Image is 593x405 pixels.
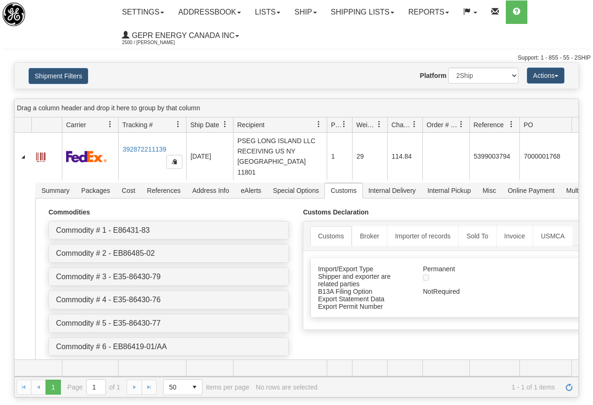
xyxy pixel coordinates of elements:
input: Page 1 [87,380,105,395]
a: Commodity # 6 - EB86419-01/AA [56,343,167,351]
div: Export Statement Data [311,295,416,303]
button: Copy to clipboard [166,155,182,169]
span: Packages [75,183,115,198]
td: 1 [327,133,352,180]
span: Internal Delivery [363,183,421,198]
a: PO filter column settings [566,116,582,132]
td: 7000001768 [519,133,582,180]
img: logo2500.jpg [2,2,25,26]
span: Online Payment [502,183,560,198]
span: Misc [477,183,502,198]
span: Tracking # [122,120,153,130]
span: Customs [325,183,362,198]
a: Collapse [18,152,28,161]
span: PO [524,120,533,130]
iframe: chat widget [571,154,592,250]
span: items per page [163,379,249,395]
span: 1 - 1 of 1 items [324,383,555,391]
a: Reports [401,0,456,24]
th: Press ctrl + space to group [62,117,118,133]
span: Order # / Ship Request # [427,120,458,130]
span: Page sizes drop down [163,379,203,395]
a: Importer of records [388,226,458,246]
span: GEPR Energy Canada Inc [129,31,234,39]
span: select [187,380,202,395]
th: Press ctrl + space to group [469,117,519,133]
a: Tracking # filter column settings [170,116,186,132]
a: Ship [287,0,323,24]
a: Commodity # 4 - E35-86430-76 [56,296,160,304]
a: USMCA [533,226,572,246]
th: Press ctrl + space to group [118,117,186,133]
img: 2 - FedEx Express® [66,151,107,162]
a: Reference filter column settings [503,116,519,132]
a: Carrier filter column settings [102,116,118,132]
a: GEPR Energy Canada Inc 2500 / [PERSON_NAME] [115,24,246,47]
a: Commodity # 1 - E86431-83 [56,226,150,234]
div: grid grouping header [15,99,578,117]
span: 50 [169,382,181,392]
th: Press ctrl + space to group [352,117,387,133]
span: Page of 1 [68,379,120,395]
button: Actions [527,68,564,84]
span: Carrier [66,120,86,130]
div: Support: 1 - 855 - 55 - 2SHIP [2,54,591,62]
span: Internal Pickup [422,183,477,198]
span: Address Info [187,183,235,198]
td: 5399003794 [469,133,519,180]
a: Invoice [497,226,533,246]
a: Sold To [459,226,495,246]
a: Refresh [562,380,577,395]
span: Weight [356,120,376,130]
a: Order # / Ship Request # filter column settings [453,116,469,132]
strong: Commodities [48,208,90,216]
a: Customs [310,226,351,246]
span: Special Options [267,183,324,198]
div: No rows are selected [256,383,318,391]
a: Charge filter column settings [406,116,422,132]
a: Broker [353,226,387,246]
a: Packages filter column settings [336,116,352,132]
th: Press ctrl + space to group [519,117,582,133]
span: 2500 / [PERSON_NAME] [122,38,192,47]
a: Shipping lists [324,0,401,24]
th: Press ctrl + space to group [186,117,233,133]
th: Press ctrl + space to group [233,117,327,133]
a: Label [36,148,45,163]
td: 29 [352,133,387,180]
td: [DATE] [186,133,233,180]
strong: Customs Declaration [303,208,368,216]
div: NotRequired [416,288,543,295]
span: Charge [391,120,411,130]
span: Recipient [237,120,264,130]
span: Packages [331,120,341,130]
a: Ship Date filter column settings [217,116,233,132]
div: Import/Export Type [311,265,416,273]
th: Press ctrl + space to group [387,117,422,133]
div: Export Permit Number [311,303,416,310]
div: Permanent [416,265,543,273]
span: References [142,183,187,198]
span: Page 1 [45,380,60,395]
a: Settings [115,0,171,24]
span: eAlerts [235,183,267,198]
td: 114.84 [387,133,422,180]
span: Summary [36,183,75,198]
a: Commodity # 3 - E35-86430-79 [56,273,160,281]
div: Shipper and exporter are related parties [311,273,416,288]
td: PSEG LONG ISLAND LLC RECEIVING US NY [GEOGRAPHIC_DATA] 11801 [233,133,327,180]
th: Press ctrl + space to group [327,117,352,133]
th: Press ctrl + space to group [422,117,469,133]
a: Recipient filter column settings [311,116,327,132]
a: Weight filter column settings [371,116,387,132]
a: Commodity # 2 - EB86485-02 [56,249,155,257]
a: Lists [248,0,287,24]
button: Shipment Filters [29,68,88,84]
div: B13A Filing Option [311,288,416,295]
a: 392872211139 [122,145,166,153]
label: Platform [420,71,447,80]
span: Ship Date [190,120,219,130]
a: Commodity # 5 - E35-86430-77 [56,319,160,327]
span: Cost [116,183,141,198]
th: Press ctrl + space to group [31,117,62,133]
